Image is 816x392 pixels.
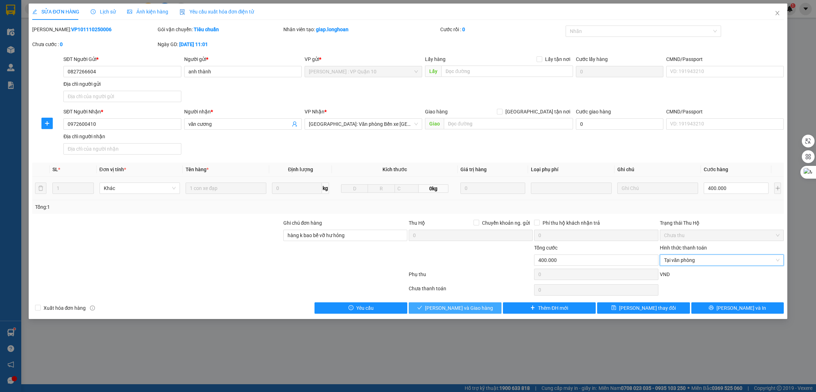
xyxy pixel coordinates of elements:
[503,302,596,314] button: plusThêm ĐH mới
[576,118,663,130] input: Cước giao hàng
[41,304,89,312] span: Xuất hóa đơn hàng
[530,305,535,311] span: plus
[460,183,525,194] input: 0
[179,41,208,47] b: [DATE] 11:01
[691,302,784,314] button: printer[PERSON_NAME] và In
[309,66,418,77] span: Hồ Chí Minh : VP Quận 10
[283,220,322,226] label: Ghi chú đơn hàng
[127,9,168,15] span: Ảnh kiện hàng
[100,167,126,172] span: Đơn vị tính
[534,245,557,251] span: Tổng cước
[576,56,608,62] label: Cước lấy hàng
[90,306,95,310] span: info-circle
[576,109,611,114] label: Cước giao hàng
[158,26,282,33] div: Gói vận chuyển:
[184,108,302,116] div: Người nhận
[425,109,448,114] span: Giao hàng
[91,9,96,14] span: clock-circle
[716,304,766,312] span: [PERSON_NAME] và In
[419,184,448,193] span: 0kg
[614,163,701,177] th: Ghi chú
[52,167,58,172] span: SL
[597,302,690,314] button: save[PERSON_NAME] thay đổi
[408,270,533,283] div: Phụ thu
[425,118,444,129] span: Giao
[542,55,573,63] span: Lấy tận nơi
[314,302,407,314] button: exclamation-circleYêu cầu
[127,9,132,14] span: picture
[709,305,714,311] span: printer
[425,66,441,77] span: Lấy
[660,271,670,277] span: VND
[441,66,573,77] input: Dọc đường
[576,66,663,77] input: Cước lấy hàng
[774,183,781,194] button: plus
[32,9,79,15] span: SỬA ĐƠN HÀNG
[767,4,787,23] button: Close
[60,41,63,47] b: 0
[440,26,564,33] div: Cước rồi :
[288,167,313,172] span: Định lượng
[63,143,181,155] input: Địa chỉ của người nhận
[664,230,780,241] span: Chưa thu
[462,27,465,32] b: 0
[63,55,181,63] div: SĐT Người Gửi
[41,118,53,129] button: plus
[17,42,118,69] span: [PHONE_NUMBER] - [DOMAIN_NAME]
[408,285,533,297] div: Chưa thanh toán
[63,80,181,88] div: Địa chỉ người gửi
[104,183,176,194] span: Khác
[186,183,266,194] input: VD: Bàn, Ghế
[341,184,368,193] input: D
[704,167,728,172] span: Cước hàng
[32,26,156,33] div: [PERSON_NAME]:
[503,108,573,116] span: [GEOGRAPHIC_DATA] tận nơi
[180,9,254,15] span: Yêu cầu xuất hóa đơn điện tử
[425,56,446,62] span: Lấy hàng
[528,163,614,177] th: Loại phụ phí
[479,219,533,227] span: Chuyển khoản ng. gửi
[305,55,422,63] div: VP gửi
[32,9,37,14] span: edit
[180,9,185,15] img: icon
[186,167,209,172] span: Tên hàng
[409,302,501,314] button: check[PERSON_NAME] và Giao hàng
[664,255,780,265] span: Tại văn phòng
[158,40,282,48] div: Ngày GD:
[63,133,181,140] div: Địa chỉ người nhận
[368,184,395,193] input: R
[444,118,573,129] input: Dọc đường
[63,108,181,116] div: SĐT Người Nhận
[356,304,374,312] span: Yêu cầu
[184,55,302,63] div: Người gửi
[617,183,698,194] input: Ghi Chú
[540,219,603,227] span: Phí thu hộ khách nhận trả
[538,304,568,312] span: Thêm ĐH mới
[91,9,116,15] span: Lịch sử
[322,183,329,194] span: kg
[292,121,297,127] span: user-add
[666,108,784,116] div: CMND/Passport
[660,245,707,251] label: Hình thức thanh toán
[460,167,487,172] span: Giá trị hàng
[316,27,348,32] b: giap.longhoan
[775,10,780,16] span: close
[283,26,439,33] div: Nhân viên tạo:
[71,27,112,32] b: VP101110250006
[35,183,46,194] button: delete
[348,305,353,311] span: exclamation-circle
[194,27,219,32] b: Tiêu chuẩn
[14,29,120,40] strong: (Công Ty TNHH Chuyển Phát Nhanh Bảo An - MST: 0109597835)
[417,305,422,311] span: check
[309,119,418,129] span: Hải Phòng: Văn phòng Bến xe Thượng Lý
[611,305,616,311] span: save
[425,304,493,312] span: [PERSON_NAME] và Giao hàng
[395,184,419,193] input: C
[63,91,181,102] input: Địa chỉ của người gửi
[666,55,784,63] div: CMND/Passport
[16,10,118,27] strong: BIÊN NHẬN VẬN CHUYỂN BẢO AN EXPRESS
[42,121,52,126] span: plus
[619,304,676,312] span: [PERSON_NAME] thay đổi
[35,203,315,211] div: Tổng: 1
[382,167,407,172] span: Kích thước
